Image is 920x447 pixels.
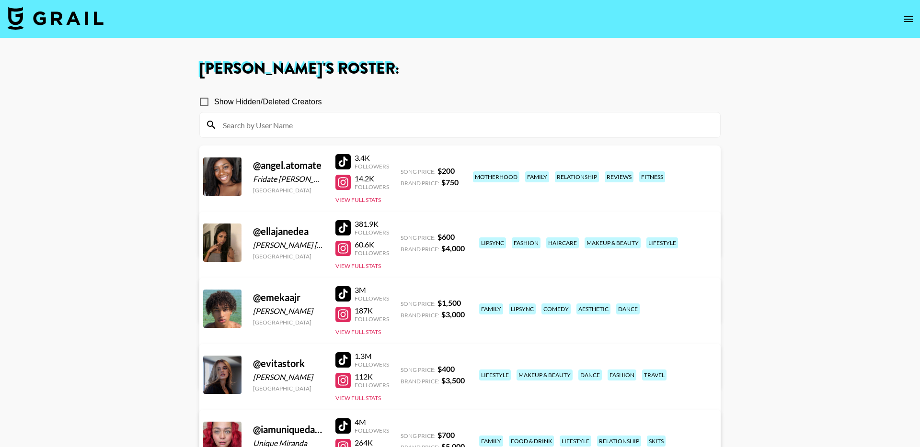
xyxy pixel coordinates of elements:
div: lipsync [479,237,506,248]
span: Song Price: [401,300,436,307]
div: [GEOGRAPHIC_DATA] [253,319,324,326]
div: 4M [355,417,389,427]
div: lifestyle [560,436,591,447]
strong: $ 4,000 [441,244,465,253]
div: makeup & beauty [585,237,641,248]
div: Followers [355,249,389,257]
img: Grail Talent [8,7,103,30]
div: fashion [512,237,540,248]
div: Followers [355,163,389,170]
button: View Full Stats [335,196,381,203]
div: [PERSON_NAME] [253,306,324,316]
div: Fridate [PERSON_NAME] [253,174,324,184]
div: Followers [355,427,389,434]
strong: $ 750 [441,178,459,187]
div: fashion [608,369,636,380]
div: aesthetic [576,303,610,314]
div: Followers [355,295,389,302]
span: Brand Price: [401,312,439,319]
h1: [PERSON_NAME] 's Roster: [199,61,721,77]
strong: $ 3,500 [441,376,465,385]
button: View Full Stats [335,394,381,402]
div: @ angel.atomate [253,159,324,171]
div: family [525,171,549,182]
div: [PERSON_NAME] [253,372,324,382]
div: @ ellajanedea [253,225,324,237]
span: Song Price: [401,234,436,241]
div: 1.3M [355,351,389,361]
div: 3.4K [355,153,389,163]
div: Followers [355,229,389,236]
div: [GEOGRAPHIC_DATA] [253,253,324,260]
button: View Full Stats [335,328,381,335]
div: relationship [555,171,599,182]
div: travel [642,369,667,380]
button: open drawer [899,10,918,29]
div: @ emekaajr [253,291,324,303]
strong: $ 400 [437,364,455,373]
strong: $ 600 [437,232,455,241]
div: reviews [605,171,633,182]
div: skits [647,436,666,447]
div: lifestyle [479,369,511,380]
span: Show Hidden/Deleted Creators [214,96,322,108]
div: 112K [355,372,389,381]
div: motherhood [473,171,519,182]
strong: $ 700 [437,430,455,439]
div: Followers [355,361,389,368]
div: [GEOGRAPHIC_DATA] [253,385,324,392]
div: makeup & beauty [517,369,573,380]
div: 381.9K [355,219,389,229]
input: Search by User Name [217,117,714,133]
div: relationship [597,436,641,447]
span: Song Price: [401,168,436,175]
div: [PERSON_NAME] [PERSON_NAME] [253,240,324,250]
div: lifestyle [646,237,678,248]
div: @ evitastork [253,358,324,369]
div: @ iamuniquedaily [253,424,324,436]
strong: $ 1,500 [437,298,461,307]
span: Song Price: [401,366,436,373]
div: Followers [355,183,389,190]
div: dance [578,369,602,380]
span: Brand Price: [401,246,439,253]
div: haircare [546,237,579,248]
div: 60.6K [355,240,389,249]
div: lipsync [509,303,536,314]
span: Brand Price: [401,378,439,385]
div: food & drink [509,436,554,447]
div: Followers [355,315,389,323]
div: dance [616,303,640,314]
strong: $ 200 [437,166,455,175]
span: Brand Price: [401,179,439,187]
div: fitness [639,171,665,182]
div: 3M [355,285,389,295]
span: Song Price: [401,432,436,439]
div: family [479,436,503,447]
div: family [479,303,503,314]
div: comedy [541,303,571,314]
div: 14.2K [355,174,389,183]
strong: $ 3,000 [441,310,465,319]
div: 187K [355,306,389,315]
div: [GEOGRAPHIC_DATA] [253,187,324,194]
button: View Full Stats [335,262,381,269]
div: Followers [355,381,389,389]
